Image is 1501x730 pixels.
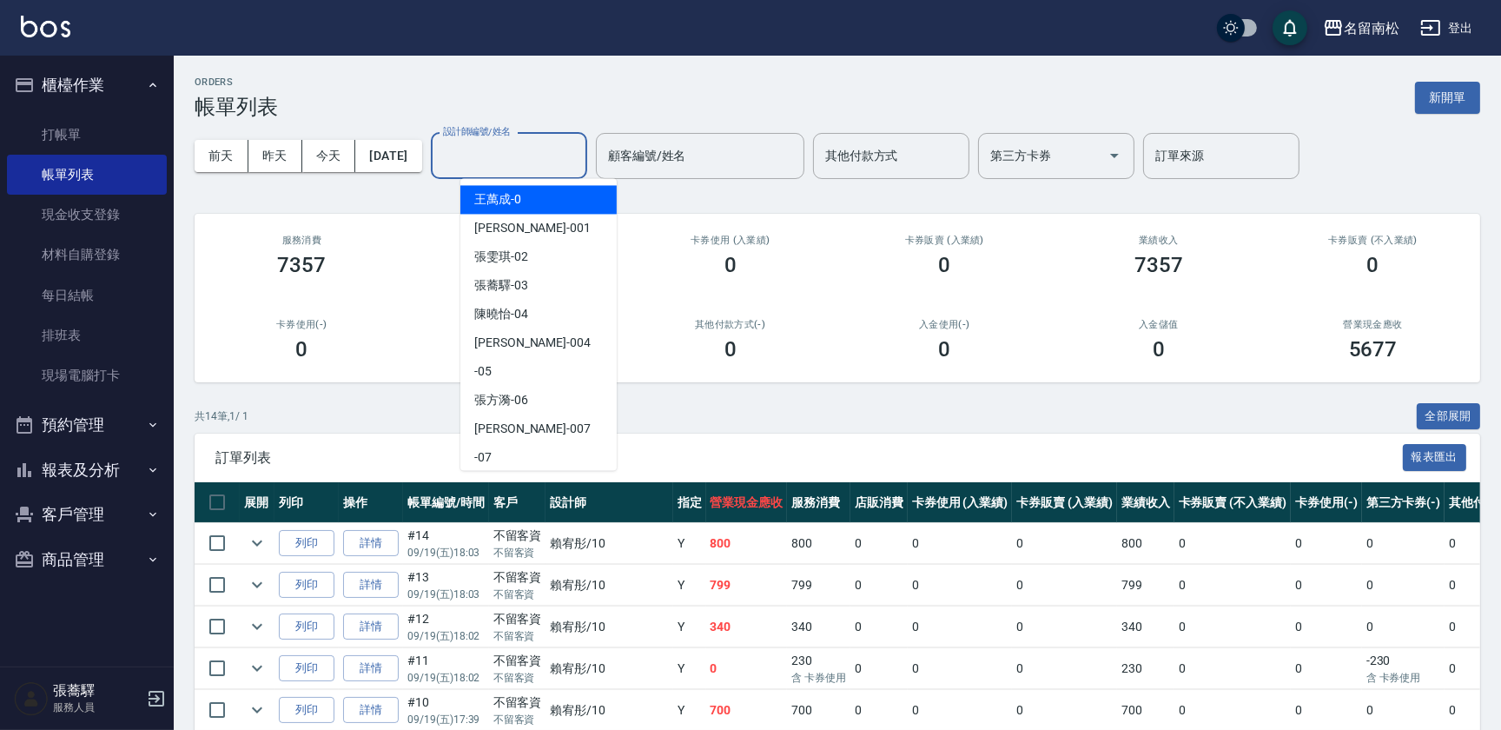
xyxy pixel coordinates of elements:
[474,420,591,438] span: [PERSON_NAME] -007
[343,530,399,557] a: 詳情
[1174,648,1291,689] td: 0
[474,334,591,352] span: [PERSON_NAME] -004
[53,700,142,715] p: 服務人員
[248,140,302,172] button: 昨天
[546,607,672,647] td: 賴宥彤 /10
[1117,648,1174,689] td: 230
[787,565,850,606] td: 799
[673,523,706,564] td: Y
[850,482,908,523] th: 店販消費
[1174,482,1291,523] th: 卡券販賣 (不入業績)
[403,482,489,523] th: 帳單編號/時間
[343,697,399,724] a: 詳情
[1415,89,1480,105] a: 新開單
[1174,523,1291,564] td: 0
[195,140,248,172] button: 前天
[1286,319,1459,330] h2: 營業現金應收
[343,572,399,599] a: 詳情
[195,76,278,88] h2: ORDERS
[407,587,485,602] p: 09/19 (五) 18:03
[279,572,334,599] button: 列印
[1362,607,1445,647] td: 0
[546,482,672,523] th: 設計師
[1117,607,1174,647] td: 340
[7,155,167,195] a: 帳單列表
[443,125,511,138] label: 設計師編號/姓名
[1174,565,1291,606] td: 0
[474,248,528,266] span: 張雯琪 -02
[489,482,546,523] th: 客戶
[791,670,846,686] p: 含 卡券使用
[673,482,706,523] th: 指定
[1366,670,1441,686] p: 含 卡券使用
[1344,17,1399,39] div: 名留南松
[1012,607,1117,647] td: 0
[493,652,542,670] div: 不留客資
[908,482,1013,523] th: 卡券使用 (入業績)
[1316,10,1406,46] button: 名留南松
[407,628,485,644] p: 09/19 (五) 18:02
[339,482,403,523] th: 操作
[850,648,908,689] td: 0
[474,190,521,209] span: 王萬成 -0
[1117,482,1174,523] th: 業績收入
[938,253,950,277] h3: 0
[493,587,542,602] p: 不留客資
[1362,648,1445,689] td: -230
[1362,482,1445,523] th: 第三方卡券(-)
[1012,648,1117,689] td: 0
[1362,565,1445,606] td: 0
[1134,253,1183,277] h3: 7357
[850,523,908,564] td: 0
[1012,523,1117,564] td: 0
[938,337,950,362] h3: 0
[644,319,817,330] h2: 其他付款方式(-)
[403,565,489,606] td: #13
[850,607,908,647] td: 0
[240,482,274,523] th: 展開
[493,712,542,727] p: 不留客資
[195,95,278,119] h3: 帳單列表
[787,607,850,647] td: 340
[1415,82,1480,114] button: 新開單
[355,140,421,172] button: [DATE]
[1174,607,1291,647] td: 0
[493,568,542,587] div: 不留客資
[1291,482,1362,523] th: 卡券使用(-)
[430,319,603,330] h2: 第三方卡券(-)
[279,614,334,640] button: 列印
[403,523,489,564] td: #14
[244,614,270,640] button: expand row
[474,362,492,381] span: -05
[673,648,706,689] td: Y
[274,482,339,523] th: 列印
[1403,448,1467,465] a: 報表匯出
[493,610,542,628] div: 不留客資
[1291,648,1362,689] td: 0
[706,523,788,564] td: 800
[493,693,542,712] div: 不留客資
[474,219,591,237] span: [PERSON_NAME] -001
[21,16,70,37] img: Logo
[295,337,307,362] h3: 0
[279,530,334,557] button: 列印
[1073,235,1246,246] h2: 業績收入
[908,565,1013,606] td: 0
[1291,565,1362,606] td: 0
[244,655,270,681] button: expand row
[673,607,706,647] td: Y
[1012,565,1117,606] td: 0
[195,408,248,424] p: 共 14 筆, 1 / 1
[7,537,167,582] button: 商品管理
[546,565,672,606] td: 賴宥彤 /10
[1273,10,1307,45] button: save
[908,523,1013,564] td: 0
[850,565,908,606] td: 0
[1117,565,1174,606] td: 799
[493,628,542,644] p: 不留客資
[7,275,167,315] a: 每日結帳
[7,235,167,275] a: 材料自購登錄
[343,655,399,682] a: 詳情
[908,607,1013,647] td: 0
[215,235,388,246] h3: 服務消費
